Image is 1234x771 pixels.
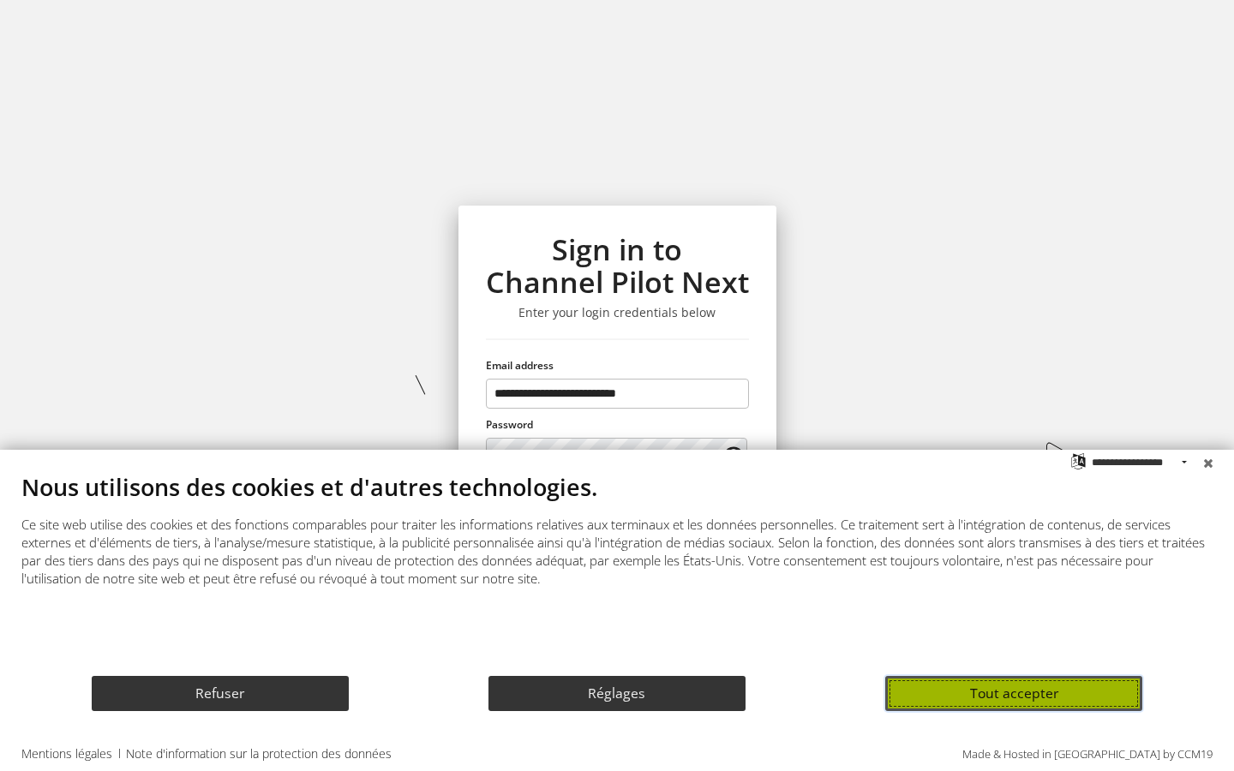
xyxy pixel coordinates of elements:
[126,745,392,762] a: Note d'information sur la protection des données
[486,233,749,299] h1: Sign in to Channel Pilot Next
[885,676,1142,711] button: Tout accepter
[1195,450,1221,475] button: Fermer
[1069,451,1087,469] label: Choisir la langue
[488,676,746,711] button: Réglages
[962,746,1213,762] a: Made & Hosted in [GEOGRAPHIC_DATA] by CCM19
[92,676,349,711] button: Refuser
[486,358,554,373] span: Email address
[486,305,749,320] h3: Enter your login credentials below
[486,417,533,432] span: Password
[21,516,1213,588] div: Ce site web utilise des cookies et des fonctions comparables pour traiter les informations relati...
[21,745,112,762] a: Mentions légales
[21,475,1213,499] div: Nous utilisons des cookies et d'autres technologies.
[1092,450,1195,475] select: Choisir la langue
